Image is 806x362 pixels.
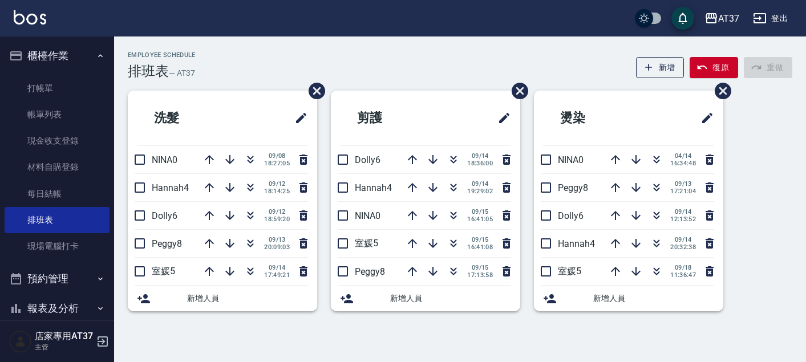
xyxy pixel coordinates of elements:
span: 修改班表的標題 [491,104,511,132]
button: AT37 [700,7,744,30]
span: 修改班表的標題 [694,104,714,132]
h2: 洗髮 [137,97,242,139]
span: 09/14 [467,152,493,160]
span: 16:41:05 [467,215,493,223]
h2: Employee Schedule [128,51,196,59]
span: 09/15 [467,236,493,243]
span: 18:59:20 [264,215,290,223]
span: 刪除班表 [503,74,530,108]
span: 16:34:48 [670,160,696,167]
span: 09/14 [467,180,493,188]
div: 新增人員 [331,286,520,311]
span: Peggy8 [558,182,588,193]
a: 現場電腦打卡 [5,233,110,259]
span: Peggy8 [152,238,182,249]
a: 材料自購登錄 [5,154,110,180]
span: 17:13:58 [467,271,493,279]
div: 新增人員 [534,286,723,311]
span: 09/15 [467,208,493,215]
span: Hannah4 [152,182,189,193]
div: 新增人員 [128,286,317,311]
span: 新增人員 [187,292,308,304]
div: AT37 [718,11,739,26]
button: 櫃檯作業 [5,41,110,71]
span: NINA0 [558,154,584,165]
span: 09/12 [264,180,290,188]
span: 刪除班表 [300,74,327,108]
span: 09/14 [670,208,696,215]
button: 復原 [690,57,738,78]
span: 18:27:05 [264,160,290,167]
h5: 店家專用AT37 [35,331,93,342]
span: 17:49:21 [264,271,290,279]
button: 預約管理 [5,264,110,294]
span: NINA0 [152,154,177,165]
span: Hannah4 [558,238,595,249]
span: 09/15 [467,264,493,271]
span: 09/12 [264,208,290,215]
span: 09/14 [264,264,290,271]
span: 17:21:04 [670,188,696,195]
span: 新增人員 [593,292,714,304]
h2: 剪護 [340,97,445,139]
span: 12:13:52 [670,215,696,223]
span: 09/13 [670,180,696,188]
span: 11:36:47 [670,271,696,279]
span: 室媛5 [355,238,378,249]
h6: — AT37 [169,67,195,79]
span: Peggy8 [355,266,385,277]
img: Person [9,330,32,353]
a: 現金收支登錄 [5,128,110,154]
span: 室媛5 [558,266,581,276]
span: 刪除班表 [706,74,733,108]
span: Dolly6 [558,210,584,221]
span: Hannah4 [355,182,392,193]
button: save [671,7,694,30]
span: Dolly6 [152,210,177,221]
span: NINA0 [355,210,380,221]
span: 20:32:38 [670,243,696,251]
a: 打帳單 [5,75,110,101]
span: 09/14 [670,236,696,243]
span: 09/18 [670,264,696,271]
button: 登出 [748,8,792,29]
span: 16:41:08 [467,243,493,251]
span: 04/14 [670,152,696,160]
a: 每日結帳 [5,181,110,207]
span: 19:29:02 [467,188,493,195]
p: 主管 [35,342,93,352]
span: 09/08 [264,152,290,160]
button: 報表及分析 [5,294,110,323]
span: 18:36:00 [467,160,493,167]
span: Dolly6 [355,154,380,165]
a: 排班表 [5,207,110,233]
span: 09/13 [264,236,290,243]
img: Logo [14,10,46,25]
span: 新增人員 [390,292,511,304]
span: 18:14:25 [264,188,290,195]
span: 室媛5 [152,266,175,276]
span: 20:09:03 [264,243,290,251]
h2: 燙染 [543,97,648,139]
a: 帳單列表 [5,101,110,128]
span: 修改班表的標題 [287,104,308,132]
h3: 排班表 [128,63,169,79]
button: 新增 [636,57,685,78]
